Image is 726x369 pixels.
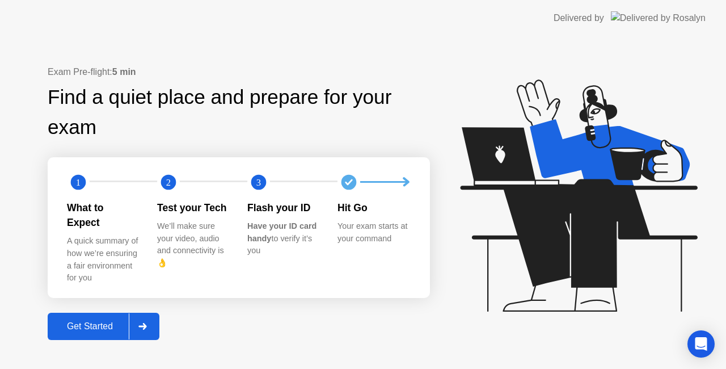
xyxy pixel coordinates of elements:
div: Find a quiet place and prepare for your exam [48,82,430,142]
div: Flash your ID [247,200,319,215]
div: A quick summary of how we’re ensuring a fair environment for you [67,235,139,284]
div: Hit Go [337,200,410,215]
text: 2 [166,177,171,187]
text: 3 [256,177,261,187]
div: Your exam starts at your command [337,220,410,245]
div: What to Expect [67,200,139,230]
div: Get Started [51,321,129,332]
div: Delivered by [554,11,604,25]
div: Open Intercom Messenger [687,330,715,358]
img: Delivered by Rosalyn [611,11,706,24]
div: Exam Pre-flight: [48,65,430,79]
b: Have your ID card handy [247,221,316,243]
b: 5 min [112,67,136,77]
button: Get Started [48,313,159,340]
text: 1 [76,177,81,187]
div: Test your Tech [157,200,229,215]
div: to verify it’s you [247,220,319,257]
div: We’ll make sure your video, audio and connectivity is 👌 [157,220,229,269]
